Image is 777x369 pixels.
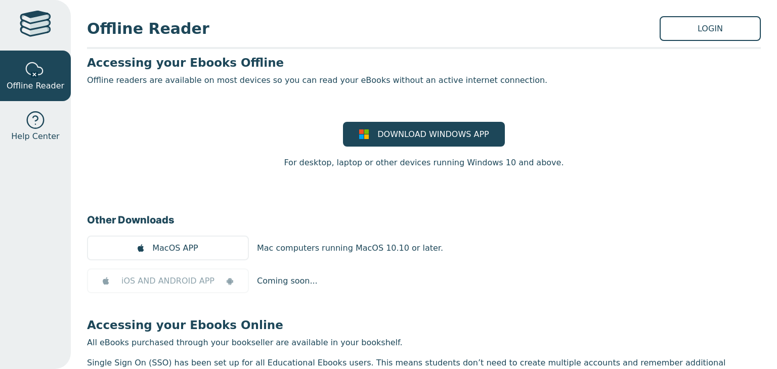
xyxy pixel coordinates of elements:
span: Help Center [11,130,59,143]
span: Offline Reader [7,80,64,92]
h3: Accessing your Ebooks Online [87,317,761,333]
span: iOS AND ANDROID APP [121,275,214,287]
h3: Other Downloads [87,212,761,227]
p: Mac computers running MacOS 10.10 or later. [257,242,443,254]
a: MacOS APP [87,236,249,260]
span: Offline Reader [87,17,660,40]
span: MacOS APP [152,242,198,254]
a: LOGIN [660,16,761,41]
span: DOWNLOAD WINDOWS APP [377,128,489,141]
p: Coming soon... [257,275,318,287]
p: For desktop, laptop or other devices running Windows 10 and above. [284,157,564,169]
a: DOWNLOAD WINDOWS APP [343,122,505,147]
p: Offline readers are available on most devices so you can read your eBooks without an active inter... [87,74,761,86]
h3: Accessing your Ebooks Offline [87,55,761,70]
p: All eBooks purchased through your bookseller are available in your bookshelf. [87,337,761,349]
